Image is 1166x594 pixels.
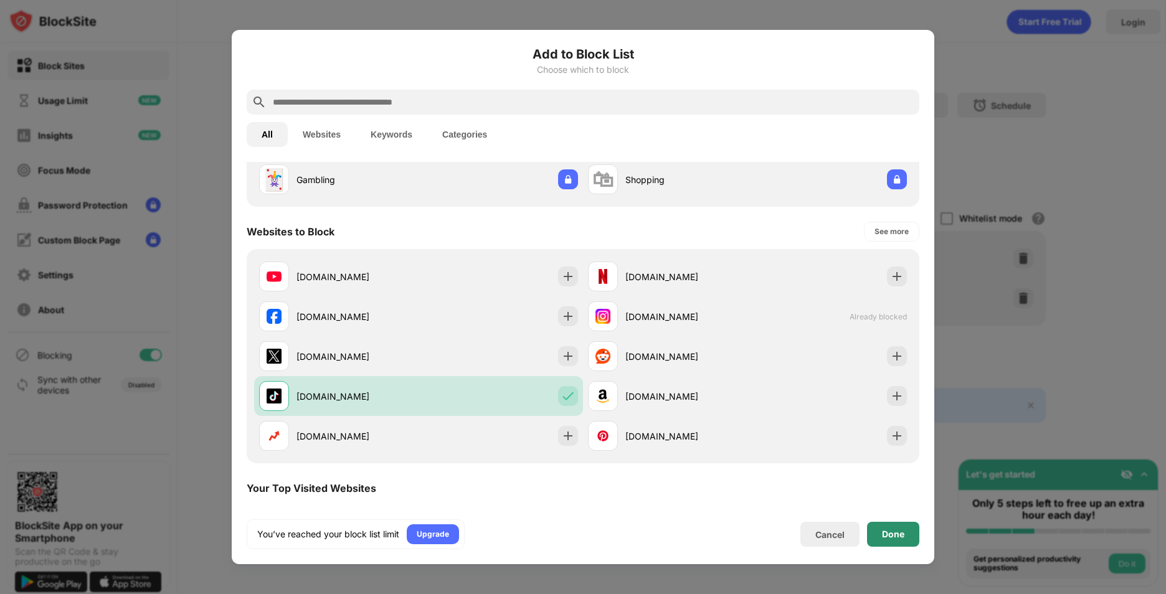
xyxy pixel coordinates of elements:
div: Done [882,529,904,539]
div: [DOMAIN_NAME] [625,390,747,403]
div: See more [874,225,909,238]
img: favicons [595,269,610,284]
div: 🃏 [261,167,287,192]
div: [DOMAIN_NAME] [625,270,747,283]
div: [DOMAIN_NAME] [296,390,419,403]
img: search.svg [252,95,267,110]
img: favicons [267,428,282,443]
div: Gambling [296,173,419,186]
div: Websites to Block [247,225,334,238]
div: Upgrade [417,528,449,540]
div: [DOMAIN_NAME] [296,270,419,283]
div: [DOMAIN_NAME] [625,430,747,443]
div: [DOMAIN_NAME] [296,350,419,363]
img: favicons [595,349,610,364]
div: [DOMAIN_NAME] [625,310,747,323]
div: You’ve reached your block list limit [257,528,399,540]
h6: Add to Block List [247,45,919,64]
div: Cancel [815,529,845,540]
div: Shopping [625,173,747,186]
img: favicons [267,389,282,403]
div: 🛍 [592,167,614,192]
div: [DOMAIN_NAME] [296,430,419,443]
img: favicons [595,428,610,443]
img: favicons [267,269,282,284]
span: Already blocked [850,312,907,321]
div: Your Top Visited Websites [247,482,376,494]
div: Choose which to block [247,65,919,75]
button: Keywords [356,122,427,147]
button: Categories [427,122,502,147]
img: favicons [267,349,282,364]
button: All [247,122,288,147]
img: favicons [595,389,610,403]
div: [DOMAIN_NAME] [296,310,419,323]
div: [DOMAIN_NAME] [625,350,747,363]
button: Websites [288,122,356,147]
img: favicons [595,309,610,324]
img: favicons [267,309,282,324]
